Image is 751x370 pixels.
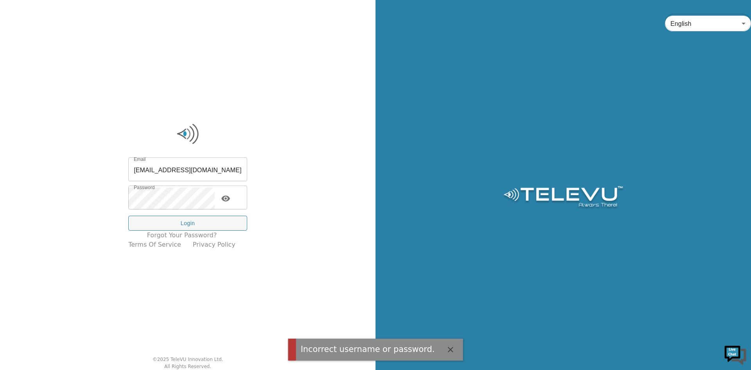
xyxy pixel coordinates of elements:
[4,214,149,241] textarea: Type your message and hit 'Enter'
[128,122,247,146] img: Logo
[164,363,211,370] div: All Rights Reserved.
[153,356,223,363] div: © 2025 TeleVU Innovation Ltd.
[128,4,147,23] div: Minimize live chat window
[218,191,234,206] button: toggle password visibility
[13,36,33,56] img: d_736959983_company_1615157101543_736959983
[502,186,624,209] img: Logo
[147,231,217,240] a: Forgot your password?
[301,343,435,356] div: Incorrect username or password.
[193,240,235,249] a: Privacy Policy
[41,41,131,51] div: Chat with us now
[128,240,181,249] a: Terms of Service
[724,343,747,366] img: Chat Widget
[665,13,751,34] div: English
[128,216,247,231] button: Login
[45,99,108,178] span: We're online!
